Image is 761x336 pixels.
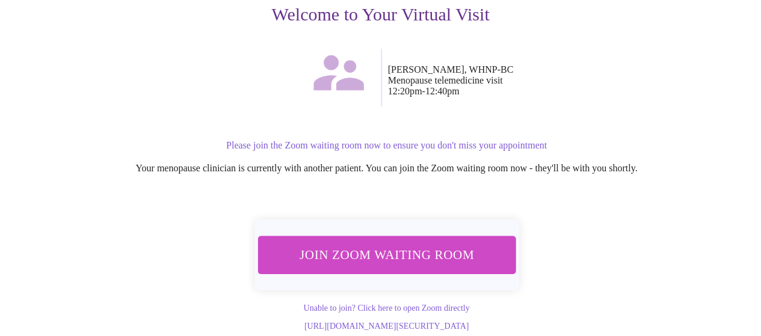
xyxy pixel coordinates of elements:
[304,322,469,331] a: [URL][DOMAIN_NAME][SECURITY_DATA]
[303,304,469,313] a: Unable to join? Click here to open Zoom directly
[273,243,499,266] span: Join Zoom Waiting Room
[31,163,742,174] p: Your menopause clinician is currently with another patient. You can join the Zoom waiting room no...
[19,4,742,25] h3: Welcome to Your Virtual Visit
[31,140,742,151] p: Please join the Zoom waiting room now to ensure you don't miss your appointment
[388,64,742,97] p: [PERSON_NAME], WHNP-BC Menopause telemedicine visit 12:20pm - 12:40pm
[257,236,516,273] button: Join Zoom Waiting Room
